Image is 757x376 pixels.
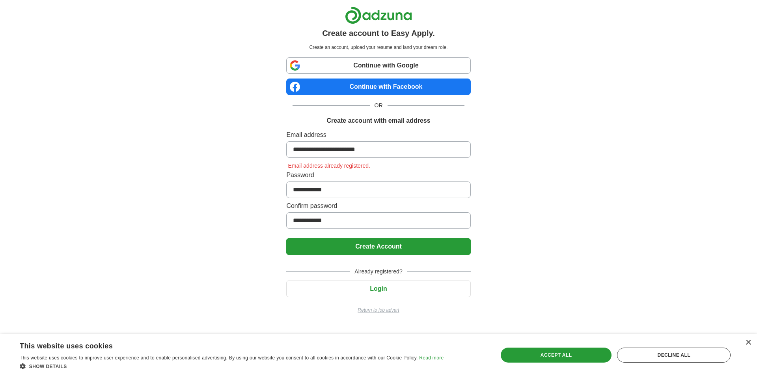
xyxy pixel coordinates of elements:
a: Continue with Facebook [286,79,470,95]
div: Accept all [501,348,612,363]
span: Email address already registered. [286,163,372,169]
label: Email address [286,130,470,140]
span: This website uses cookies to improve user experience and to enable personalised advertising. By u... [20,355,418,361]
a: Login [286,285,470,292]
div: Close [745,340,751,346]
a: Return to job advert [286,307,470,314]
span: Already registered? [350,268,407,276]
button: Login [286,281,470,297]
div: This website uses cookies [20,339,424,351]
a: Continue with Google [286,57,470,74]
p: Create an account, upload your resume and land your dream role. [288,44,469,51]
div: Show details [20,362,444,370]
span: Show details [29,364,67,369]
button: Create Account [286,238,470,255]
label: Password [286,170,470,180]
div: Decline all [617,348,731,363]
a: Read more, opens a new window [419,355,444,361]
h1: Create account with email address [326,116,430,125]
span: OR [370,101,388,110]
h1: Create account to Easy Apply. [322,27,435,39]
label: Confirm password [286,201,470,211]
img: Adzuna logo [345,6,412,24]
